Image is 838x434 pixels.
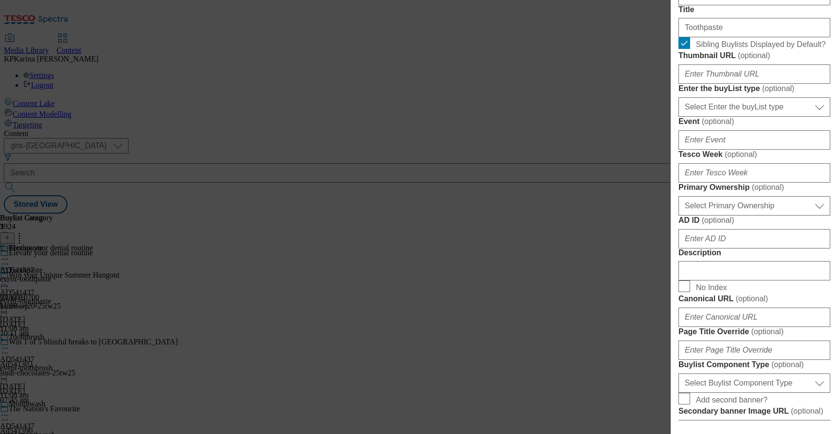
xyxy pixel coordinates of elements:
[752,183,784,191] span: ( optional )
[791,407,823,415] span: ( optional )
[772,360,804,369] span: ( optional )
[678,117,830,126] label: Event
[762,84,794,93] span: ( optional )
[678,130,830,150] input: Enter Event
[678,51,830,61] label: Thumbnail URL
[725,150,757,158] span: ( optional )
[678,360,830,370] label: Buylist Component Type
[678,341,830,360] input: Enter Page Title Override
[678,294,830,304] label: Canonical URL
[678,216,830,225] label: AD ID
[678,18,830,37] input: Enter Title
[678,163,830,183] input: Enter Tesco Week
[751,327,784,336] span: ( optional )
[696,283,727,292] span: No Index
[702,216,734,224] span: ( optional )
[678,183,830,192] label: Primary Ownership
[696,40,826,49] span: Sibling Buylists Displayed by Default?
[736,294,768,303] span: ( optional )
[702,117,734,125] span: ( optional )
[678,84,830,93] label: Enter the buyList type
[678,327,830,337] label: Page Title Override
[678,248,830,257] label: Description
[678,64,830,84] input: Enter Thumbnail URL
[678,261,830,280] input: Enter Description
[678,308,830,327] input: Enter Canonical URL
[738,51,770,60] span: ( optional )
[678,229,830,248] input: Enter AD ID
[696,396,768,404] span: Add second banner?
[678,5,830,14] label: Title
[678,150,830,159] label: Tesco Week
[678,406,830,416] label: Secondary banner Image URL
